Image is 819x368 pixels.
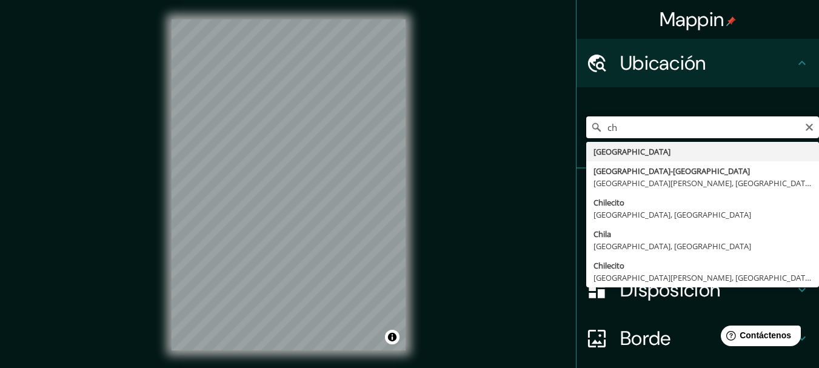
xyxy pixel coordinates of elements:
[804,121,814,132] button: Claro
[577,169,819,217] div: Patas
[593,260,624,271] font: Chilecito
[593,241,751,252] font: [GEOGRAPHIC_DATA], [GEOGRAPHIC_DATA]
[586,116,819,138] input: Elige tu ciudad o zona
[620,50,706,76] font: Ubicación
[385,330,399,344] button: Activar o desactivar atribución
[577,314,819,363] div: Borde
[593,229,611,239] font: Chila
[620,277,720,303] font: Disposición
[577,39,819,87] div: Ubicación
[593,272,812,283] font: [GEOGRAPHIC_DATA][PERSON_NAME], [GEOGRAPHIC_DATA]
[660,7,724,32] font: Mappin
[593,146,670,157] font: [GEOGRAPHIC_DATA]
[593,197,624,208] font: Chilecito
[577,217,819,266] div: Estilo
[711,321,806,355] iframe: Lanzador de widgets de ayuda
[726,16,736,26] img: pin-icon.png
[593,166,750,176] font: [GEOGRAPHIC_DATA]-[GEOGRAPHIC_DATA]
[172,19,406,350] canvas: Mapa
[620,326,671,351] font: Borde
[577,266,819,314] div: Disposición
[593,209,751,220] font: [GEOGRAPHIC_DATA], [GEOGRAPHIC_DATA]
